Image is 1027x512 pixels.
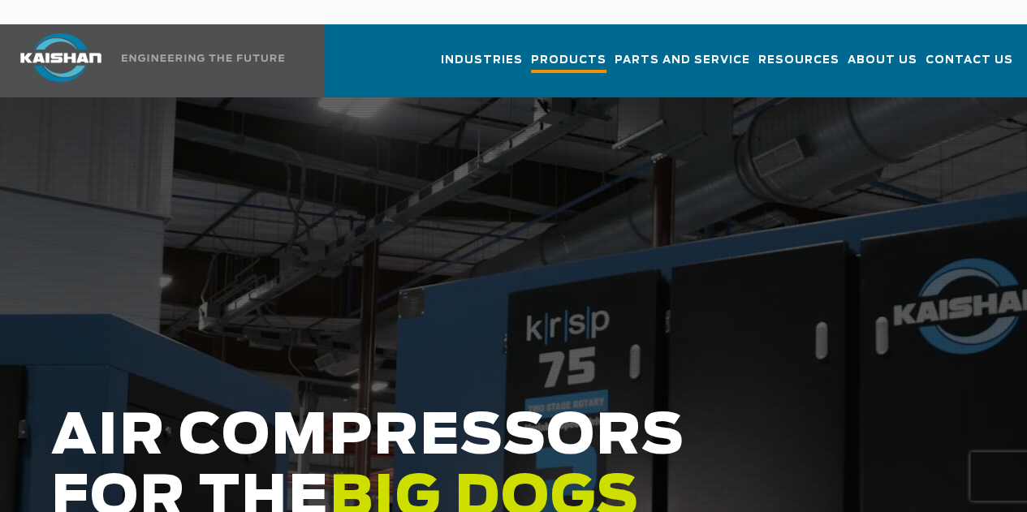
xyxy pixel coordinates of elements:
[441,39,523,94] a: Industries
[848,39,917,94] a: About Us
[758,51,839,70] span: Resources
[615,39,750,94] a: Parts and Service
[926,51,1013,70] span: Contact Us
[531,51,606,73] span: Products
[122,54,284,62] img: Engineering the future
[615,51,750,70] span: Parts and Service
[531,39,606,97] a: Products
[848,51,917,70] span: About Us
[926,39,1013,94] a: Contact Us
[758,39,839,94] a: Resources
[441,51,523,70] span: Industries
